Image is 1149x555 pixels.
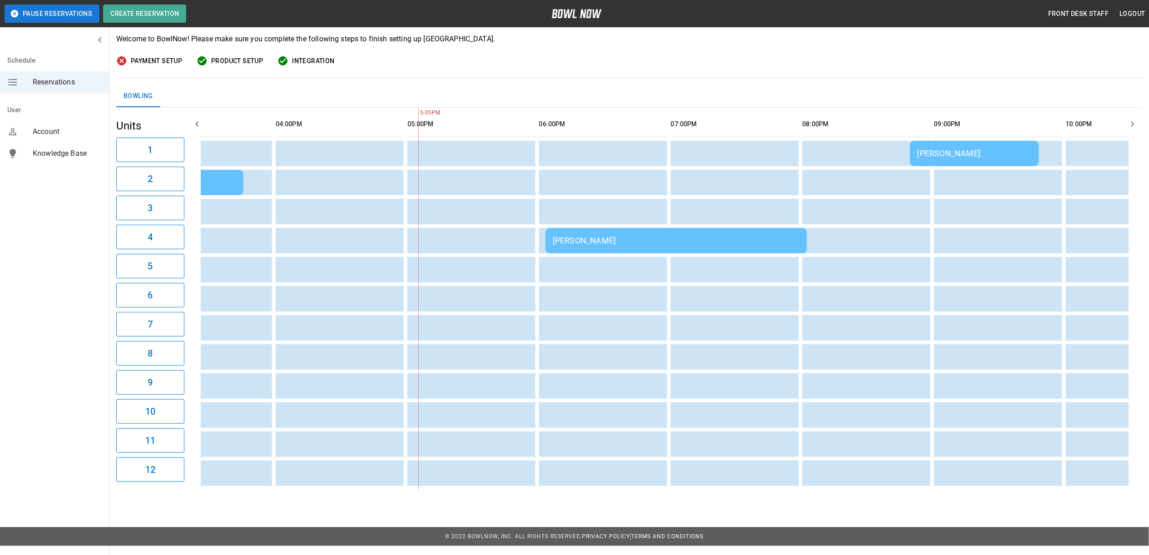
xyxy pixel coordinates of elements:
h6: 2 [148,172,153,186]
h6: 12 [145,462,155,477]
button: 6 [116,283,184,307]
span: Payment Setup [131,55,182,67]
span: Knowledge Base [33,148,102,159]
button: Front Desk Staff [1045,5,1112,22]
button: Bowling [116,85,160,107]
span: Integration [292,55,334,67]
h6: 11 [145,433,155,448]
button: 11 [116,428,184,453]
div: [PERSON_NAME] [917,149,1032,158]
button: 4 [116,225,184,249]
img: logo [552,9,602,18]
th: 03:00PM [144,111,272,137]
button: 10 [116,399,184,424]
span: © 2022 BowlNow, Inc. All Rights Reserved. [445,533,582,540]
span: 5:05PM [418,109,421,118]
h6: 5 [148,259,153,273]
button: 1 [116,138,184,162]
p: Welcome to BowlNow! Please make sure you complete the following steps to finish setting up [GEOGR... [116,34,1142,45]
h6: 7 [148,317,153,332]
button: 9 [116,370,184,395]
div: [PERSON_NAME] [553,236,800,245]
button: 5 [116,254,184,278]
button: Pause Reservations [5,5,99,23]
h6: 4 [148,230,153,244]
button: Create Reservation [103,5,186,23]
h6: 9 [148,375,153,390]
h6: 10 [145,404,155,419]
a: Privacy Policy [582,533,630,540]
h5: Units [116,119,184,133]
div: inventory tabs [116,85,1142,107]
span: Product Setup [211,55,263,67]
h6: 6 [148,288,153,302]
button: 12 [116,457,184,482]
button: 8 [116,341,184,366]
span: Reservations [33,77,102,88]
button: 2 [116,167,184,191]
button: 7 [116,312,184,337]
span: Account [33,126,102,137]
h6: 1 [148,143,153,157]
button: 3 [116,196,184,220]
h6: 3 [148,201,153,215]
button: Logout [1116,5,1149,22]
h6: 8 [148,346,153,361]
a: Terms and Conditions [632,533,704,540]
